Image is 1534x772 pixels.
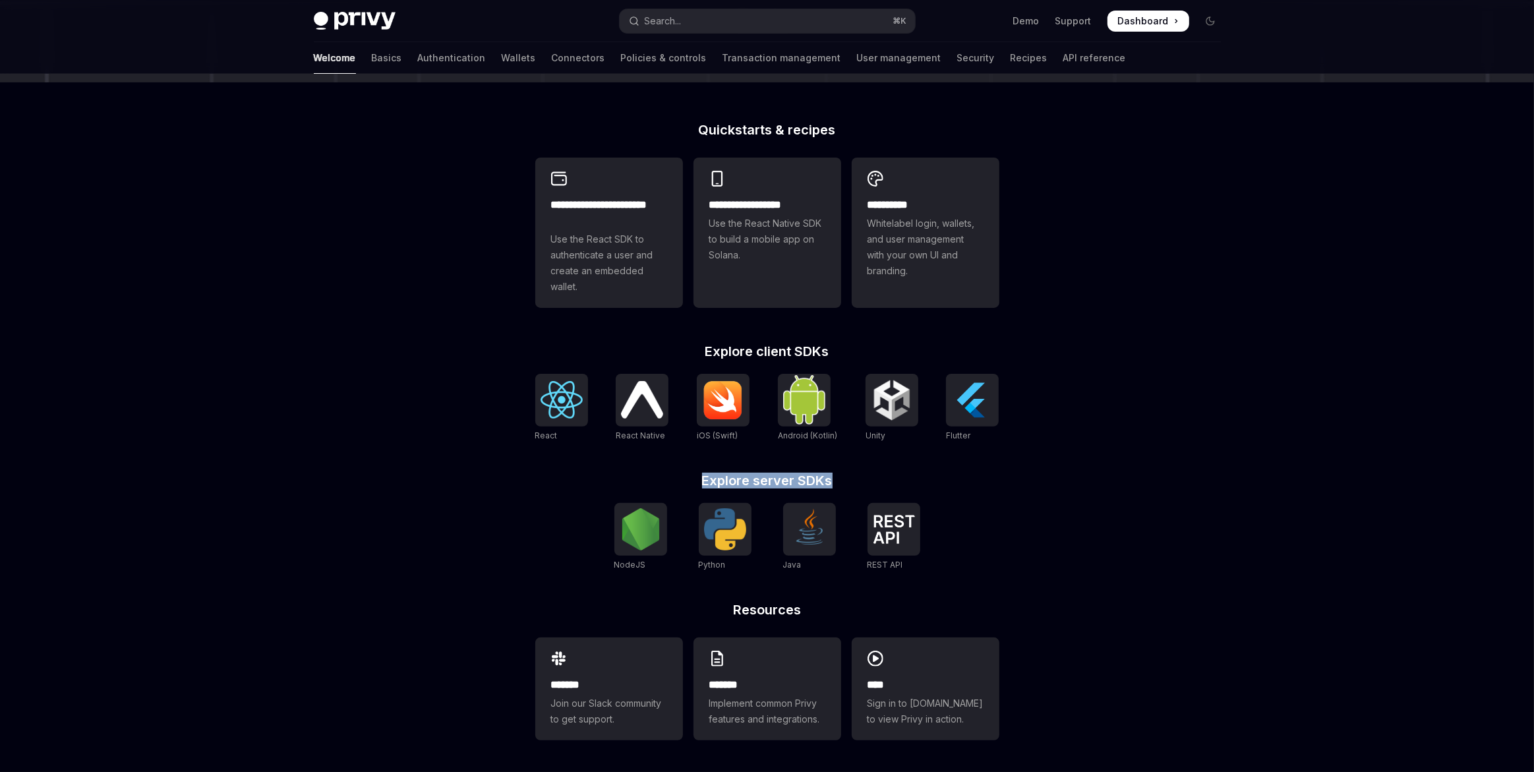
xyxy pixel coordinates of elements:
[866,431,885,440] span: Unity
[957,42,995,74] a: Security
[778,374,837,442] a: Android (Kotlin)Android (Kotlin)
[616,374,668,442] a: React NativeReact Native
[645,13,682,29] div: Search...
[552,42,605,74] a: Connectors
[852,638,999,740] a: ****Sign in to [DOMAIN_NAME] to view Privy in action.
[1118,15,1169,28] span: Dashboard
[783,375,825,425] img: Android (Kotlin)
[893,16,907,26] span: ⌘ K
[871,379,913,421] img: Unity
[614,503,667,572] a: NodeJSNodeJS
[783,503,836,572] a: JavaJava
[868,216,984,279] span: Whitelabel login, wallets, and user management with your own UI and branding.
[535,474,999,487] h2: Explore server SDKs
[704,508,746,550] img: Python
[868,696,984,727] span: Sign in to [DOMAIN_NAME] to view Privy in action.
[535,431,558,440] span: React
[868,560,903,570] span: REST API
[946,431,970,440] span: Flutter
[1063,42,1126,74] a: API reference
[946,374,999,442] a: FlutterFlutter
[616,431,665,440] span: React Native
[535,374,588,442] a: ReactReact
[783,560,802,570] span: Java
[535,123,999,136] h2: Quickstarts & recipes
[1055,15,1092,28] a: Support
[1107,11,1189,32] a: Dashboard
[535,638,683,740] a: **** **Join our Slack community to get support.
[697,431,738,440] span: iOS (Swift)
[709,216,825,263] span: Use the React Native SDK to build a mobile app on Solana.
[1011,42,1047,74] a: Recipes
[551,696,667,727] span: Join our Slack community to get support.
[620,9,915,33] button: Open search
[621,42,707,74] a: Policies & controls
[314,42,356,74] a: Welcome
[314,12,396,30] img: dark logo
[1013,15,1040,28] a: Demo
[1200,11,1221,32] button: Toggle dark mode
[709,696,825,727] span: Implement common Privy features and integrations.
[620,508,662,550] img: NodeJS
[614,560,646,570] span: NodeJS
[697,374,750,442] a: iOS (Swift)iOS (Swift)
[778,431,837,440] span: Android (Kotlin)
[551,231,667,295] span: Use the React SDK to authenticate a user and create an embedded wallet.
[621,381,663,419] img: React Native
[535,345,999,358] h2: Explore client SDKs
[951,379,993,421] img: Flutter
[502,42,536,74] a: Wallets
[723,42,841,74] a: Transaction management
[702,380,744,420] img: iOS (Swift)
[788,508,831,550] img: Java
[535,603,999,616] h2: Resources
[372,42,402,74] a: Basics
[857,42,941,74] a: User management
[873,515,915,544] img: REST API
[693,638,841,740] a: **** **Implement common Privy features and integrations.
[693,158,841,308] a: **** **** **** ***Use the React Native SDK to build a mobile app on Solana.
[699,560,726,570] span: Python
[852,158,999,308] a: **** *****Whitelabel login, wallets, and user management with your own UI and branding.
[699,503,752,572] a: PythonPython
[868,503,920,572] a: REST APIREST API
[541,381,583,419] img: React
[418,42,486,74] a: Authentication
[866,374,918,442] a: UnityUnity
